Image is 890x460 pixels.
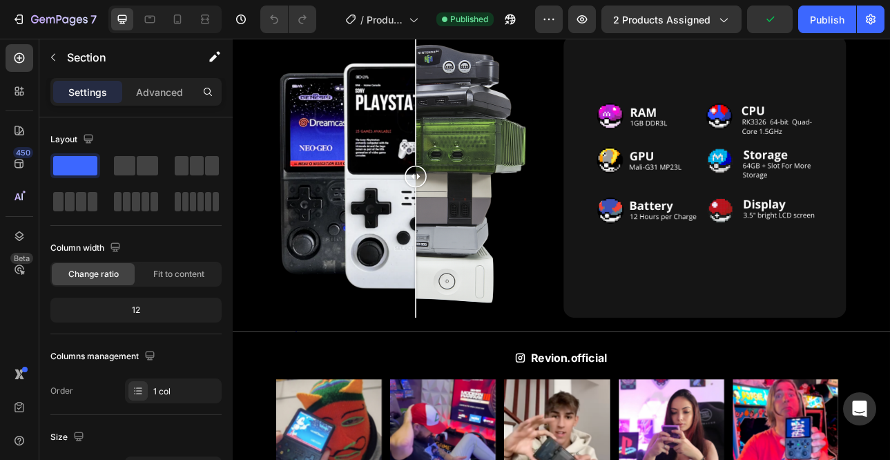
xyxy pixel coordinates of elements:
[843,392,876,425] div: Open Intercom Messenger
[136,85,183,99] p: Advanced
[260,6,316,33] div: Undo/Redo
[360,12,364,27] span: /
[798,6,856,33] button: Publish
[450,28,740,318] img: gempages_585272689090888539-778ab780-85d6-4a90-9e60-01c243dc4d63.png
[153,385,218,398] div: 1 col
[376,394,472,410] a: Revion.official
[67,49,180,66] p: Section
[601,6,742,33] button: 2 products assigned
[50,385,73,397] div: Order
[13,147,33,158] div: 450
[50,131,97,149] div: Layout
[68,85,107,99] p: Settings
[10,253,33,264] div: Beta
[153,268,204,280] span: Fit to content
[810,12,844,27] div: Publish
[450,13,488,26] span: Published
[50,428,87,447] div: Size
[367,12,403,27] span: Product_InfinityHOOP
[233,39,890,460] iframe: Design area
[50,239,124,258] div: Column width
[68,268,119,280] span: Change ratio
[53,300,219,320] div: 12
[79,368,81,369] img: Alt Image
[6,6,103,33] button: 7
[50,347,158,366] div: Columns management
[90,11,97,28] p: 7
[613,12,710,27] span: 2 products assigned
